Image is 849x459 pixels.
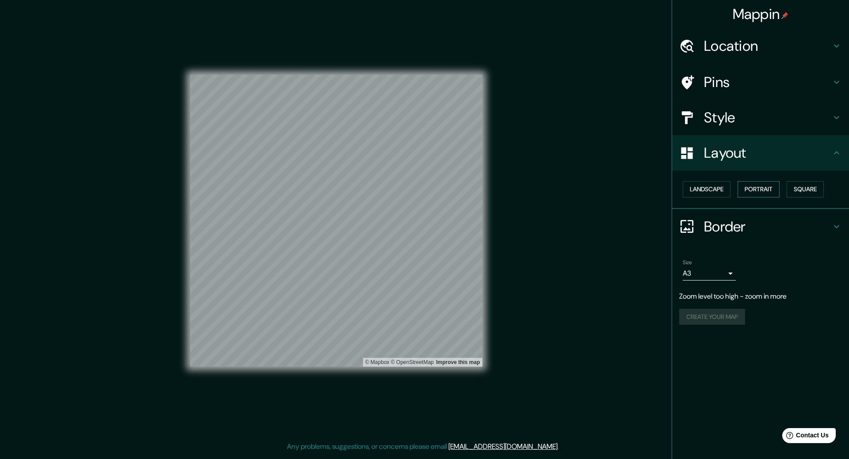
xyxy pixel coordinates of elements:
img: pin-icon.png [781,12,788,19]
button: Square [787,181,824,197]
canvas: Map [190,75,482,367]
div: . [560,441,562,452]
a: [EMAIL_ADDRESS][DOMAIN_NAME] [448,442,558,451]
h4: Pins [704,73,831,91]
div: Style [672,100,849,135]
a: OpenStreetMap [391,359,434,365]
div: Pins [672,64,849,100]
a: Mapbox [365,359,390,365]
button: Landscape [683,181,730,197]
h4: Location [704,37,831,55]
a: Map feedback [436,359,480,365]
h4: Style [704,109,831,126]
p: Zoom level too high - zoom in more [679,291,842,302]
div: Layout [672,135,849,171]
div: Location [672,28,849,64]
h4: Border [704,218,831,235]
div: Border [672,209,849,244]
label: Size [683,258,692,266]
h4: Layout [704,144,831,162]
iframe: Help widget launcher [770,425,839,449]
div: . [559,441,560,452]
div: A3 [683,266,736,281]
h4: Mappin [733,5,789,23]
p: Any problems, suggestions, or concerns please email . [287,441,559,452]
button: Portrait [738,181,780,197]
